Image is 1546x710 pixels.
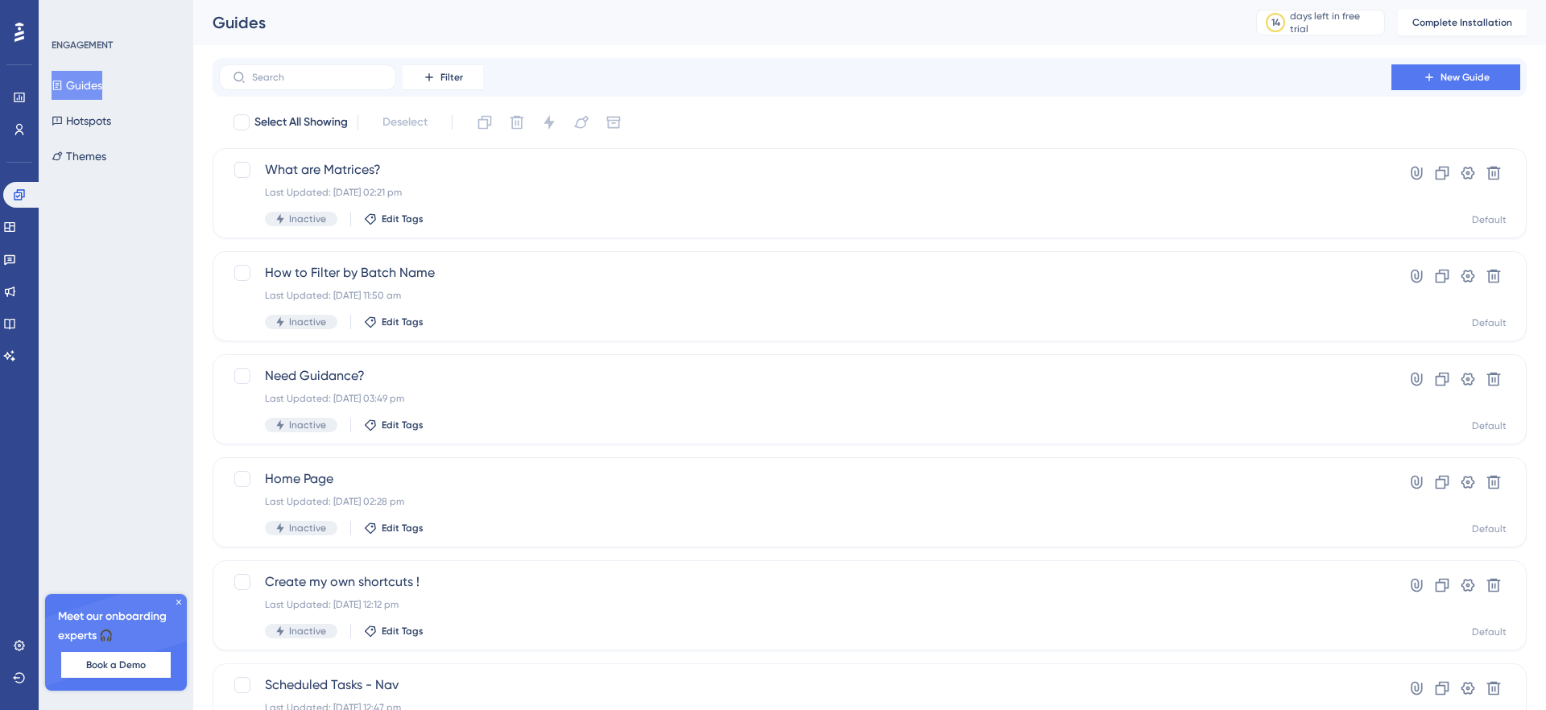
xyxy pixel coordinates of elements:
[382,316,424,328] span: Edit Tags
[52,142,106,171] button: Themes
[382,113,428,132] span: Deselect
[1472,213,1507,226] div: Default
[382,522,424,535] span: Edit Tags
[265,289,1346,302] div: Last Updated: [DATE] 11:50 am
[368,108,442,137] button: Deselect
[52,71,102,100] button: Guides
[265,469,1346,489] span: Home Page
[403,64,483,90] button: Filter
[364,213,424,225] button: Edit Tags
[1398,10,1527,35] button: Complete Installation
[1472,522,1507,535] div: Default
[364,419,424,431] button: Edit Tags
[213,11,1216,34] div: Guides
[289,522,326,535] span: Inactive
[364,316,424,328] button: Edit Tags
[382,213,424,225] span: Edit Tags
[1391,64,1520,90] button: New Guide
[265,495,1346,508] div: Last Updated: [DATE] 02:28 pm
[52,106,111,135] button: Hotspots
[265,366,1346,386] span: Need Guidance?
[254,113,348,132] span: Select All Showing
[52,39,113,52] div: ENGAGEMENT
[1441,71,1490,84] span: New Guide
[289,419,326,431] span: Inactive
[61,652,171,678] button: Book a Demo
[265,598,1346,611] div: Last Updated: [DATE] 12:12 pm
[265,263,1346,283] span: How to Filter by Batch Name
[440,71,463,84] span: Filter
[364,522,424,535] button: Edit Tags
[1290,10,1379,35] div: days left in free trial
[86,658,146,671] span: Book a Demo
[252,72,382,83] input: Search
[265,675,1346,695] span: Scheduled Tasks - Nav
[265,186,1346,199] div: Last Updated: [DATE] 02:21 pm
[1472,419,1507,432] div: Default
[289,316,326,328] span: Inactive
[1472,316,1507,329] div: Default
[265,572,1346,592] span: Create my own shortcuts !
[289,213,326,225] span: Inactive
[382,419,424,431] span: Edit Tags
[289,625,326,638] span: Inactive
[265,160,1346,180] span: What are Matrices?
[1472,625,1507,638] div: Default
[1271,16,1280,29] div: 14
[364,625,424,638] button: Edit Tags
[1412,16,1512,29] span: Complete Installation
[58,607,174,646] span: Meet our onboarding experts 🎧
[382,625,424,638] span: Edit Tags
[265,392,1346,405] div: Last Updated: [DATE] 03:49 pm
